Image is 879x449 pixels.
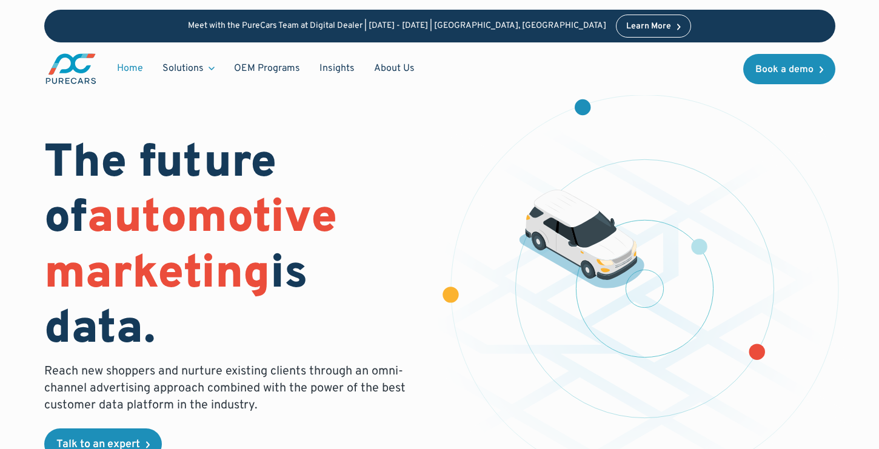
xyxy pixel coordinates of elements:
p: Meet with the PureCars Team at Digital Dealer | [DATE] - [DATE] | [GEOGRAPHIC_DATA], [GEOGRAPHIC_... [188,21,606,32]
a: Home [107,57,153,80]
h1: The future of is data. [44,137,426,358]
img: illustration of a vehicle [519,190,644,289]
p: Reach new shoppers and nurture existing clients through an omni-channel advertising approach comb... [44,363,413,414]
div: Solutions [162,62,204,75]
div: Book a demo [755,65,814,75]
div: Solutions [153,57,224,80]
a: About Us [364,57,424,80]
span: automotive marketing [44,190,337,304]
img: purecars logo [44,52,98,85]
a: main [44,52,98,85]
a: OEM Programs [224,57,310,80]
a: Book a demo [743,54,835,84]
a: Learn More [616,15,691,38]
div: Learn More [626,22,671,31]
a: Insights [310,57,364,80]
